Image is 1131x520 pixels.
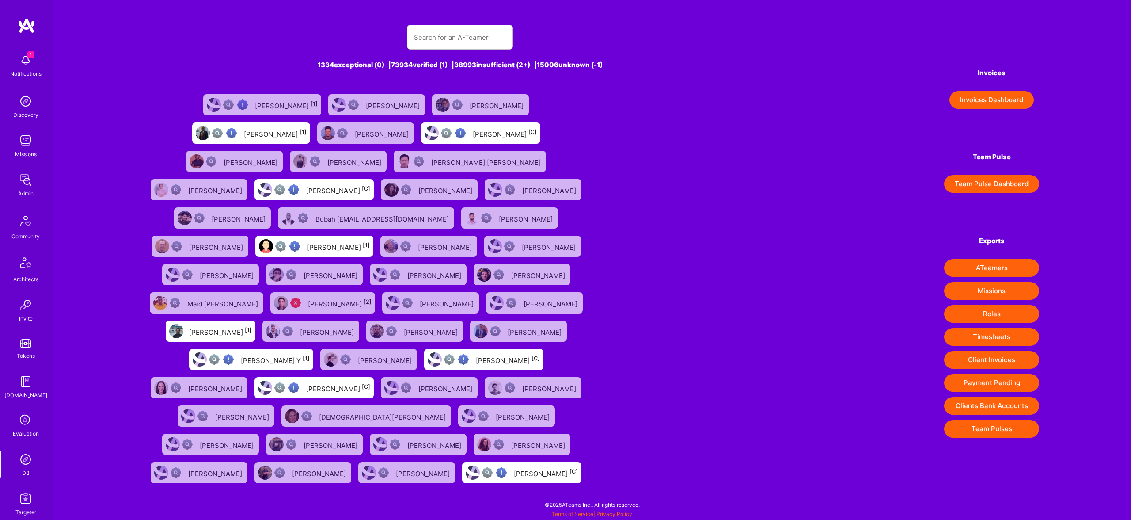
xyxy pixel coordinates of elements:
div: [PERSON_NAME] [255,99,318,111]
div: 1334 exceptional (0) | 73934 verified (1) | 38993 insufficient (2+) | 15006 unknown (-1) [145,60,775,69]
div: Invite [19,314,33,323]
sup: [1] [303,355,310,362]
img: High Potential User [237,99,248,110]
button: Timesheets [944,328,1039,346]
button: Team Pulses [944,420,1039,438]
img: High Potential User [458,354,469,365]
img: Not Scrubbed [478,411,489,421]
a: User AvatarNot Scrubbed[PERSON_NAME] [455,402,558,430]
img: User Avatar [425,126,439,140]
img: Unqualified [290,298,301,308]
div: [PERSON_NAME] [522,382,578,394]
img: User Avatar [488,239,502,253]
img: Not Scrubbed [182,269,193,280]
a: User AvatarNot fully vettedHigh Potential User[PERSON_NAME][C] [251,176,377,204]
img: logo [18,18,35,34]
img: User Avatar [181,409,195,423]
img: bell [17,51,34,69]
img: Not Scrubbed [505,382,515,393]
a: User AvatarNot Scrubbed[PERSON_NAME] [317,345,421,374]
div: [PERSON_NAME] [396,467,452,478]
div: Evaluation [13,429,39,438]
div: [PERSON_NAME] [200,269,255,280]
img: User Avatar [196,126,210,140]
div: [PERSON_NAME] [470,99,525,111]
div: [PERSON_NAME] [476,354,540,365]
a: User AvatarUnqualified[PERSON_NAME][2] [267,289,379,317]
img: User Avatar [285,409,299,423]
img: Skill Targeter [17,490,34,508]
img: User Avatar [362,466,376,480]
img: Not Scrubbed [171,184,181,195]
img: User Avatar [384,239,398,253]
a: User AvatarNot Scrubbed[PERSON_NAME] [377,176,481,204]
input: Search for an A-Teamer [414,26,506,49]
img: User Avatar [488,381,502,395]
img: Not Scrubbed [298,213,308,223]
div: [PERSON_NAME] [508,325,563,337]
sup: [C] [362,185,370,192]
img: Admin Search [17,451,34,468]
div: Community [11,232,40,241]
sup: [2] [364,298,372,305]
a: User AvatarNot Scrubbed[PERSON_NAME] [174,402,278,430]
img: High Potential User [455,128,466,138]
img: User Avatar [370,324,384,338]
img: User Avatar [207,98,221,112]
img: Not Scrubbed [490,326,501,336]
img: Not Scrubbed [274,467,285,478]
div: Missions [15,149,37,159]
img: Invite [17,296,34,314]
div: [PERSON_NAME] [496,410,551,422]
img: User Avatar [269,437,284,451]
a: User AvatarNot fully vettedHigh Potential User[PERSON_NAME][1] [200,91,325,119]
div: Admin [18,189,34,198]
sup: [1] [245,327,252,333]
div: [PERSON_NAME] [PERSON_NAME] [431,156,543,167]
img: Not Scrubbed [194,213,205,223]
img: Not Scrubbed [310,156,320,167]
img: admin teamwork [17,171,34,189]
a: User AvatarNot Scrubbed[PERSON_NAME] [148,232,252,260]
img: Architects [15,253,36,275]
div: [PERSON_NAME] [200,439,255,450]
img: Not Scrubbed [481,213,492,223]
img: User Avatar [488,183,502,197]
a: User AvatarNot fully vettedHigh Potential User[PERSON_NAME][1] [189,119,314,147]
img: User Avatar [154,381,168,395]
img: User Avatar [258,381,272,395]
img: Not Scrubbed [348,99,359,110]
a: User Avatar[PERSON_NAME][1] [162,317,259,345]
img: Not Scrubbed [493,269,504,280]
img: High Potential User [288,382,299,393]
a: User AvatarNot Scrubbed[PERSON_NAME] [PERSON_NAME] [390,147,550,176]
img: User Avatar [266,324,280,338]
a: User AvatarNot Scrubbed[PERSON_NAME] [147,374,251,402]
div: [PERSON_NAME] Y [241,354,310,365]
img: User Avatar [373,268,387,282]
img: User Avatar [190,154,204,168]
img: Not Scrubbed [197,411,208,421]
i: icon SelectionTeam [17,412,34,429]
div: [PERSON_NAME] [304,439,359,450]
img: User Avatar [193,352,207,367]
img: Not Scrubbed [286,269,296,280]
sup: [C] [569,468,578,475]
div: [PERSON_NAME] [189,325,252,337]
a: User AvatarNot Scrubbed[PERSON_NAME] [259,317,363,345]
img: High Potential User [288,184,299,195]
button: Missions [944,282,1039,300]
a: Privacy Policy [596,511,632,517]
a: User AvatarNot Scrubbed[PERSON_NAME] [325,91,429,119]
img: guide book [17,373,34,390]
img: User Avatar [477,268,491,282]
img: Not Scrubbed [171,467,181,478]
img: User Avatar [258,183,272,197]
a: User AvatarNot Scrubbed[PERSON_NAME] [182,147,286,176]
a: User AvatarNot Scrubbed[PERSON_NAME] [379,289,482,317]
img: User Avatar [397,154,411,168]
img: Not Scrubbed [402,298,413,308]
div: [PERSON_NAME] [306,382,370,394]
img: User Avatar [166,437,180,451]
img: User Avatar [332,98,346,112]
